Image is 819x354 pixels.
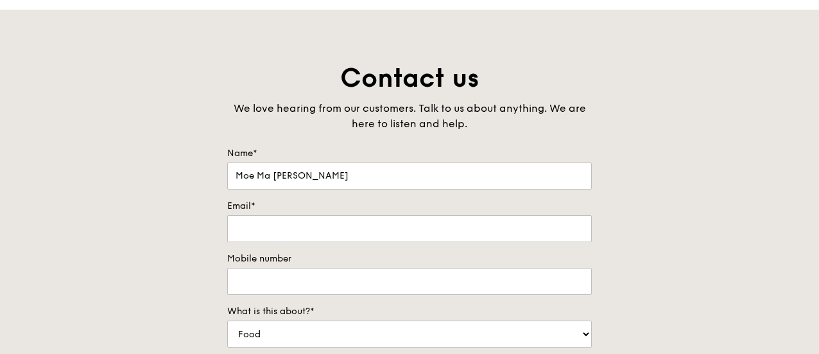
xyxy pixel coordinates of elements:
h1: Contact us [227,61,592,96]
label: What is this about?* [227,305,592,318]
label: Mobile number [227,252,592,265]
div: We love hearing from our customers. Talk to us about anything. We are here to listen and help. [227,101,592,132]
label: Email* [227,200,592,213]
label: Name* [227,147,592,160]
